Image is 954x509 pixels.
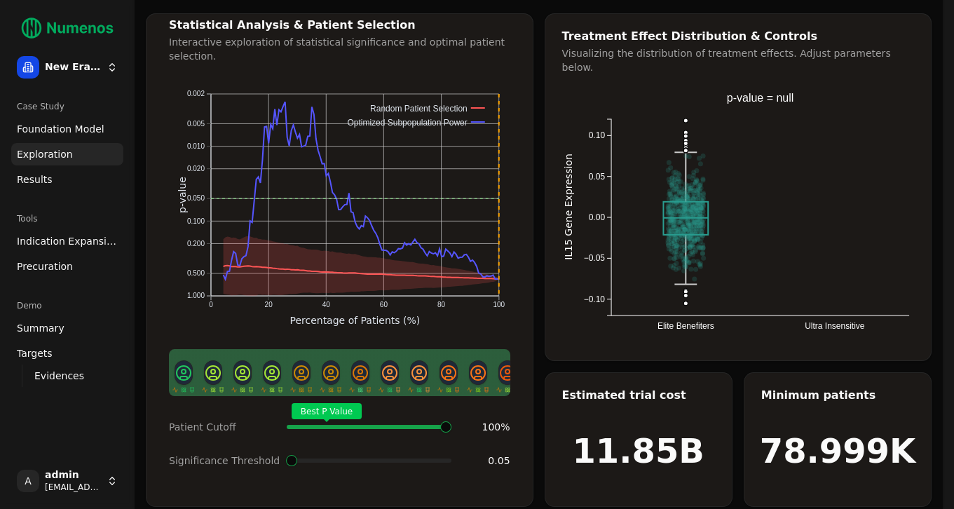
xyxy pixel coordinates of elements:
a: Indication Expansion [11,230,123,252]
div: Significance Threshold [169,454,275,468]
span: [EMAIL_ADDRESS] [45,482,101,493]
span: Indication Expansion [17,234,118,248]
text: −0.10 [583,294,605,304]
text: 60 [380,301,388,308]
span: Summary [17,321,64,335]
text: 0.500 [187,269,205,277]
a: Exploration [11,143,123,165]
span: Targets [17,346,53,360]
text: Elite Benefiters [657,321,714,331]
span: A [17,470,39,492]
text: −0.05 [583,253,605,263]
button: Aadmin[EMAIL_ADDRESS] [11,464,123,498]
div: Tools [11,208,123,230]
text: p-value [177,177,188,213]
text: 80 [437,301,446,308]
div: Statistical Analysis & Patient Selection [169,20,510,31]
img: Numenos [11,11,123,45]
text: Random Patient Selection [370,104,468,114]
text: 0.002 [187,90,205,97]
span: Evidences [34,369,84,383]
text: Optimized Subpopulation Power [348,118,468,128]
text: IL15 Gene Expression [563,154,574,260]
text: 0.005 [187,120,205,128]
a: Foundation Model [11,118,123,140]
text: 40 [322,301,331,308]
div: 0.05 [463,454,510,468]
span: Precuration [17,259,73,273]
text: 0.010 [187,142,205,150]
div: Case Study [11,95,123,118]
span: Best P Value [292,403,362,419]
h1: 78.999K [760,434,915,468]
h1: 11.85B [572,434,704,468]
span: Results [17,172,53,186]
text: 0.050 [187,195,205,203]
span: Exploration [17,147,73,161]
div: 100 % [463,420,510,434]
text: 1.000 [187,292,205,299]
a: Summary [11,317,123,339]
text: 0 [209,301,213,308]
text: 0.200 [187,240,205,247]
text: Ultra Insensitive [805,321,865,331]
a: Results [11,168,123,191]
div: Patient Cutoff [169,420,275,434]
text: 0.020 [187,165,205,172]
a: Precuration [11,255,123,278]
span: New Era Therapeutics [45,61,101,74]
text: 20 [265,301,273,308]
div: Interactive exploration of statistical significance and optimal patient selection. [169,35,510,63]
span: admin [45,469,101,482]
text: 0.100 [187,217,205,225]
a: Targets [11,342,123,365]
span: Foundation Model [17,122,104,136]
text: p-value = null [726,92,793,104]
a: Evidences [29,366,107,386]
text: 0.00 [588,212,605,222]
text: 0.10 [588,130,605,140]
div: Visualizing the distribution of treatment effects. Adjust parameters below. [562,46,915,74]
div: Treatment Effect Distribution & Controls [562,31,915,42]
text: 100 [493,301,505,308]
div: Demo [11,294,123,317]
button: New Era Therapeutics [11,50,123,84]
text: Percentage of Patients (%) [290,315,421,326]
text: 0.05 [588,172,605,182]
